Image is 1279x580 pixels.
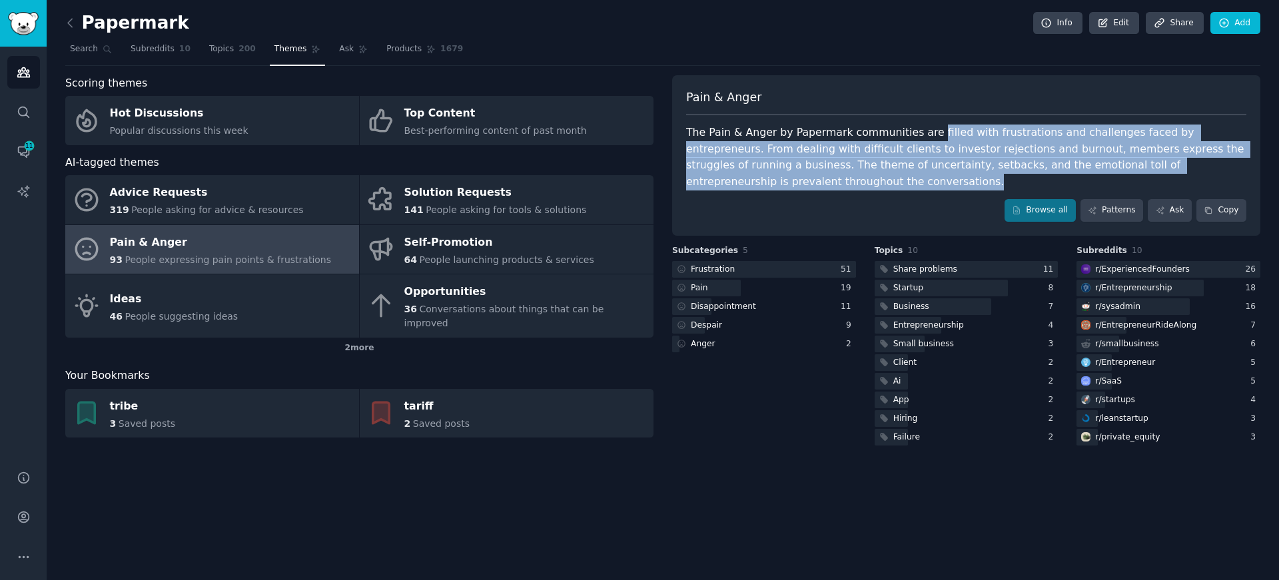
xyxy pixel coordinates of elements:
a: Add [1210,12,1260,35]
span: 1679 [440,43,463,55]
a: Ask [334,39,372,66]
span: Topics [209,43,234,55]
div: 2 [1049,413,1059,425]
a: Self-Promotion64People launching products & services [360,225,653,274]
span: People suggesting ideas [125,311,238,322]
div: r/ smallbusiness [1095,338,1158,350]
div: Hot Discussions [110,103,248,125]
a: Pain & Anger93People expressing pain points & frustrations [65,225,359,274]
div: r/ leanstartup [1095,413,1148,425]
a: startupsr/startups4 [1076,392,1260,408]
div: Solution Requests [404,182,587,204]
div: The Pain & Anger by Papermark communities are filled with frustrations and challenges faced by en... [686,125,1246,190]
div: Self-Promotion [404,232,594,253]
div: 26 [1245,264,1260,276]
a: Small business3 [875,336,1059,352]
span: People asking for advice & resources [131,204,303,215]
a: Pain19 [672,280,856,296]
a: Client2 [875,354,1059,371]
span: 5 [743,246,748,255]
div: 51 [841,264,856,276]
span: Search [70,43,98,55]
span: 10 [1132,246,1142,255]
a: Edit [1089,12,1139,35]
a: sysadminr/sysadmin16 [1076,298,1260,315]
a: private_equityr/private_equity3 [1076,429,1260,445]
div: Failure [893,432,920,443]
a: App2 [875,392,1059,408]
div: 3 [1049,338,1059,350]
div: Advice Requests [110,182,304,204]
div: r/ Entrepreneur [1095,357,1155,369]
a: Anger2 [672,336,856,352]
div: 16 [1245,301,1260,313]
div: r/ private_equity [1095,432,1160,443]
span: Themes [274,43,307,55]
div: Ideas [110,288,238,310]
div: r/ startups [1095,394,1135,406]
div: 5 [1250,357,1260,369]
img: Entrepreneurship [1081,283,1090,292]
a: Products1679 [382,39,468,66]
div: Client [893,357,917,369]
a: Startup8 [875,280,1059,296]
a: Ideas46People suggesting ideas [65,274,359,338]
div: Startup [893,282,923,294]
a: Patterns [1080,199,1143,222]
a: Share [1146,12,1203,35]
div: Entrepreneurship [893,320,964,332]
h2: Papermark [65,13,189,34]
a: leanstartupr/leanstartup3 [1076,410,1260,427]
div: 7 [1049,301,1059,313]
span: 141 [404,204,424,215]
a: 11 [7,135,40,168]
span: 10 [179,43,191,55]
a: Entrepreneurr/Entrepreneur5 [1076,354,1260,371]
img: leanstartup [1081,414,1090,423]
a: Entrepreneurship4 [875,317,1059,334]
div: 18 [1245,282,1260,294]
img: Entrepreneur [1081,358,1090,367]
div: 11 [841,301,856,313]
span: Saved posts [119,418,175,429]
a: Hot DiscussionsPopular discussions this week [65,96,359,145]
div: Opportunities [404,282,647,303]
span: AI-tagged themes [65,154,159,171]
a: Advice Requests319People asking for advice & resources [65,175,359,224]
span: Subreddits [131,43,175,55]
img: private_equity [1081,432,1090,441]
div: Hiring [893,413,918,425]
div: Despair [691,320,722,332]
span: People launching products & services [419,254,594,265]
a: Ai2 [875,373,1059,390]
div: Top Content [404,103,587,125]
span: 46 [110,311,123,322]
a: Business7 [875,298,1059,315]
img: startups [1081,395,1090,404]
span: 64 [404,254,417,265]
a: r/smallbusiness6 [1076,336,1260,352]
div: 9 [846,320,856,332]
a: EntrepreneurRideAlongr/EntrepreneurRideAlong7 [1076,317,1260,334]
div: Pain & Anger [110,232,332,253]
div: App [893,394,909,406]
div: 5 [1250,376,1260,388]
div: 2 [1049,394,1059,406]
span: 200 [238,43,256,55]
img: sysadmin [1081,302,1090,311]
div: tribe [110,396,175,417]
span: 3 [110,418,117,429]
a: Browse all [1005,199,1076,222]
button: Copy [1196,199,1246,222]
img: GummySearch logo [8,12,39,35]
div: 4 [1250,394,1260,406]
a: Despair9 [672,317,856,334]
span: Best-performing content of past month [404,125,587,136]
div: 2 [1049,357,1059,369]
a: Opportunities36Conversations about things that can be improved [360,274,653,338]
span: 10 [907,246,918,255]
span: Products [386,43,422,55]
div: 2 more [65,338,653,359]
span: Topics [875,245,903,257]
span: 2 [404,418,411,429]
